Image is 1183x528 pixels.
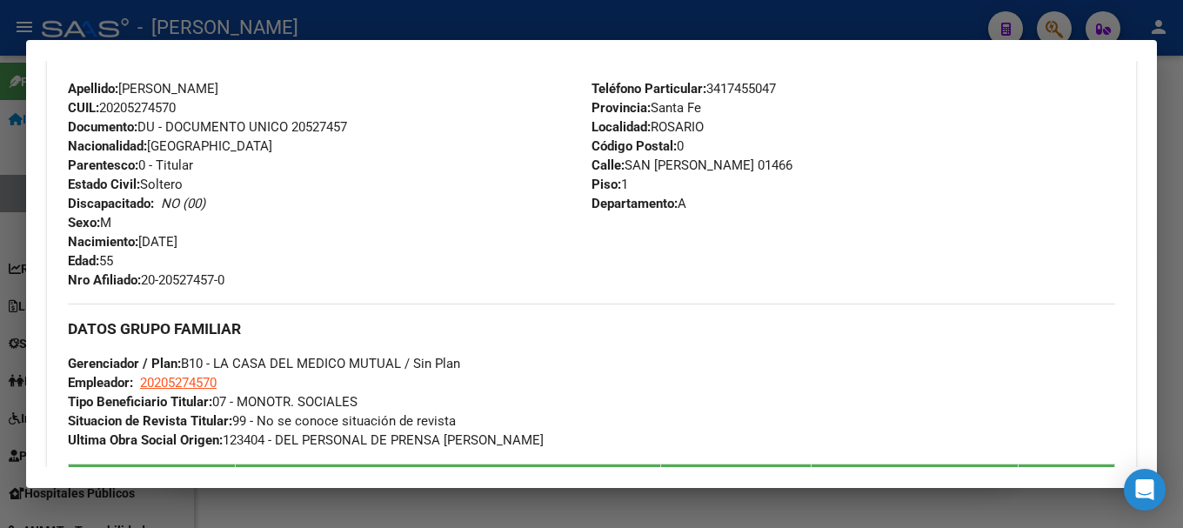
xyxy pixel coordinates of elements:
span: SAN [PERSON_NAME] 01466 [591,157,792,173]
th: Parentesco [811,464,1018,505]
span: ROSARIO [591,119,704,135]
span: 07 - MONOTR. SOCIALES [68,394,358,410]
strong: Parentesco: [68,157,138,173]
strong: Nacionalidad: [68,138,147,154]
strong: Empleador: [68,375,133,391]
strong: Situacion de Revista Titular: [68,413,232,429]
span: Santa Fe [591,100,701,116]
span: 99 - No se conoce situación de revista [68,413,456,429]
span: 1 [591,177,628,192]
th: Activo [1019,464,1115,505]
span: M [68,215,111,231]
span: Soltero [68,177,183,192]
span: 20-20527457-0 [68,272,224,288]
span: 20205274570 [68,100,176,116]
span: [DATE] [68,234,177,250]
span: 20205274570 [140,375,217,391]
th: CUIL [69,464,236,505]
strong: Documento: [68,119,137,135]
strong: Apellido: [68,81,118,97]
span: A [591,196,686,211]
strong: Ultima Obra Social Origen: [68,432,223,448]
strong: Gerenciador / Plan: [68,356,181,371]
strong: Nro Afiliado: [68,272,141,288]
strong: Provincia: [591,100,651,116]
strong: Código Postal: [591,138,677,154]
strong: Calle: [591,157,625,173]
strong: Edad: [68,253,99,269]
strong: Teléfono Particular: [591,81,706,97]
span: 123404 - DEL PERSONAL DE PRENSA [PERSON_NAME] [68,432,544,448]
span: DU - DOCUMENTO UNICO 20527457 [68,119,347,135]
strong: CUIL: [68,100,99,116]
span: [GEOGRAPHIC_DATA] [68,138,272,154]
span: 0 [591,138,684,154]
strong: Estado Civil: [68,177,140,192]
th: Nombre [235,464,660,505]
th: Nacimiento [661,464,812,505]
strong: Nacimiento: [68,234,138,250]
div: Open Intercom Messenger [1124,469,1166,511]
strong: Discapacitado: [68,196,154,211]
span: 3417455047 [591,81,776,97]
strong: Tipo Beneficiario Titular: [68,394,212,410]
span: [PERSON_NAME] [68,81,218,97]
strong: Localidad: [591,119,651,135]
span: B10 - LA CASA DEL MEDICO MUTUAL / Sin Plan [68,356,460,371]
span: 55 [68,253,113,269]
i: NO (00) [161,196,205,211]
strong: Sexo: [68,215,100,231]
span: 0 - Titular [68,157,193,173]
strong: Departamento: [591,196,678,211]
h3: DATOS GRUPO FAMILIAR [68,319,1115,338]
strong: Piso: [591,177,621,192]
